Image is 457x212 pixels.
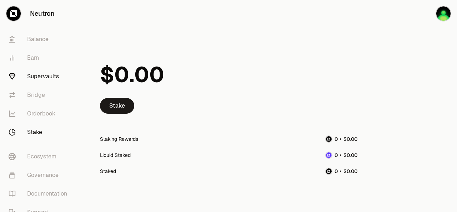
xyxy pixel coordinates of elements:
[3,104,77,123] a: Orderbook
[100,152,131,159] div: Liquid Staked
[3,166,77,184] a: Governance
[100,168,116,175] div: Staked
[100,135,138,143] div: Staking Rewards
[326,152,332,158] img: dNTRN Logo
[326,168,332,174] img: NTRN Logo
[3,86,77,104] a: Bridge
[3,184,77,203] a: Documentation
[3,67,77,86] a: Supervaults
[3,123,77,142] a: Stake
[3,147,77,166] a: Ecosystem
[3,49,77,67] a: Earn
[326,136,332,142] img: NTRN Logo
[100,98,134,114] a: Stake
[436,6,451,21] img: Douglas Kamsou
[3,30,77,49] a: Balance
